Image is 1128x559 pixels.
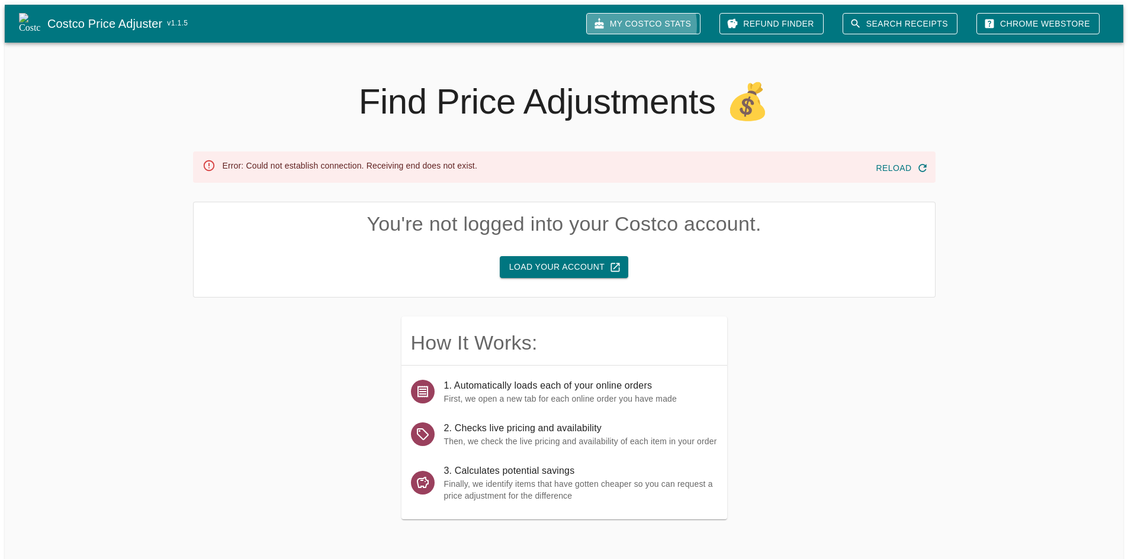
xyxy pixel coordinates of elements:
[444,464,718,478] span: 3. Calculates potential savings
[223,155,477,179] div: Error: Could not establish connection. Receiving end does not exist.
[444,379,718,393] span: 1. Automatically loads each of your online orders
[500,256,628,278] button: Load Your Account
[19,13,40,34] img: Costco Price Adjuster
[167,18,188,30] span: v 1.1.5
[586,13,700,35] a: My Costco Stats
[193,80,936,123] h2: Find Price Adjustments 💰
[976,13,1100,35] a: Chrome Webstore
[719,13,824,35] a: Refund Finder
[194,212,935,237] h4: You're not logged into your Costco account.
[872,157,931,179] button: Reload
[843,13,957,35] a: Search Receipts
[411,331,718,356] h4: How It Works:
[444,435,718,447] p: Then, we check the live pricing and availability of each item in your order
[444,478,718,502] p: Finally, we identify items that have gotten cheaper so you can request a price adjustment for the...
[47,14,577,33] a: Costco Price Adjuster v1.1.5
[444,393,718,405] p: First, we open a new tab for each online order you have made
[444,421,718,435] span: 2. Checks live pricing and availability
